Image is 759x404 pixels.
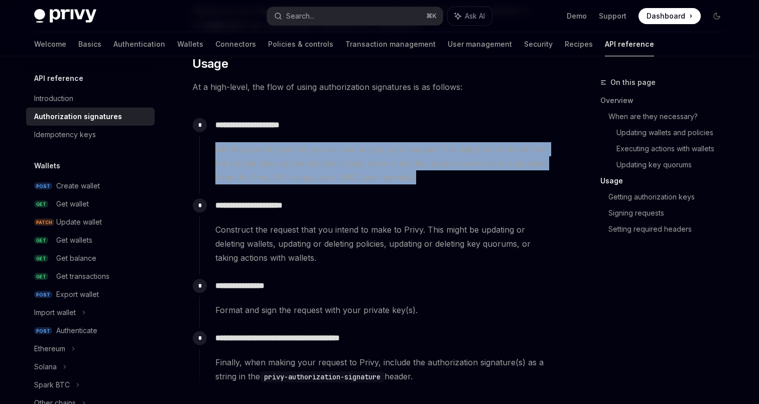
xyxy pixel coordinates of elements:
a: Usage [600,173,733,189]
img: dark logo [34,9,96,23]
div: Get balance [56,252,96,264]
div: Solana [34,361,57,373]
span: Get the private keys that you will use to sign your request. This might be retrieved from the pri... [215,142,554,184]
div: Introduction [34,92,73,105]
a: When are they necessary? [608,109,733,125]
a: Authorization signatures [26,108,155,126]
a: Overview [600,92,733,109]
span: POST [34,327,52,335]
div: Format and sign the request with your private key(s). [215,303,554,317]
a: PATCHUpdate wallet [26,213,155,231]
div: Get wallet [56,198,89,210]
span: ⌘ K [426,12,437,20]
a: Connectors [215,32,256,56]
div: Create wallet [56,180,100,192]
div: Authorization signatures [34,111,122,123]
a: Wallets [177,32,203,56]
a: GETGet wallets [26,231,155,249]
button: Ask AI [448,7,492,25]
span: PATCH [34,219,54,226]
span: Dashboard [647,11,685,21]
span: Construct the request that you intend to make to Privy. This might be updating or deleting wallet... [215,223,554,265]
a: POSTCreate wallet [26,177,155,195]
a: Getting authorization keys [608,189,733,205]
div: Export wallet [56,288,99,300]
div: Ethereum [34,343,65,355]
span: POST [34,291,52,298]
span: At a high-level, the flow of using authorization signatures is as follows: [192,80,554,94]
h5: API reference [34,72,83,84]
a: Signing requests [608,205,733,221]
a: Welcome [34,32,66,56]
a: Basics [78,32,101,56]
a: GETGet balance [26,249,155,267]
a: GETGet wallet [26,195,155,213]
a: Executing actions with wallets [616,141,733,157]
a: Idempotency keys [26,126,155,144]
a: Authentication [113,32,165,56]
div: Get transactions [56,270,109,282]
span: GET [34,255,48,262]
div: Update wallet [56,216,102,228]
a: Introduction [26,89,155,108]
a: Updating wallets and policies [616,125,733,141]
a: Policies & controls [268,32,333,56]
a: Security [524,32,553,56]
span: Finally, when making your request to Privy, include the authorization signature(s) as a string in... [215,355,554,383]
span: GET [34,200,48,208]
a: POSTExport wallet [26,285,155,304]
div: Spark BTC [34,379,70,391]
a: User management [448,32,512,56]
button: Search...⌘K [267,7,443,25]
a: API reference [605,32,654,56]
span: Usage [192,56,228,72]
div: Idempotency keys [34,129,96,141]
span: GET [34,237,48,244]
span: GET [34,273,48,280]
div: Import wallet [34,307,76,319]
a: Dashboard [639,8,701,24]
a: Demo [567,11,587,21]
a: Transaction management [345,32,436,56]
div: Get wallets [56,234,92,246]
a: Support [599,11,626,21]
div: Authenticate [56,325,97,337]
code: privy-authorization-signature [260,371,385,382]
div: Search... [286,10,314,22]
button: Toggle dark mode [709,8,725,24]
a: Recipes [565,32,593,56]
span: Ask AI [465,11,485,21]
span: On this page [610,76,656,88]
a: POSTAuthenticate [26,322,155,340]
span: POST [34,182,52,190]
a: Updating key quorums [616,157,733,173]
h5: Wallets [34,160,60,172]
a: Setting required headers [608,221,733,237]
a: GETGet transactions [26,267,155,285]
